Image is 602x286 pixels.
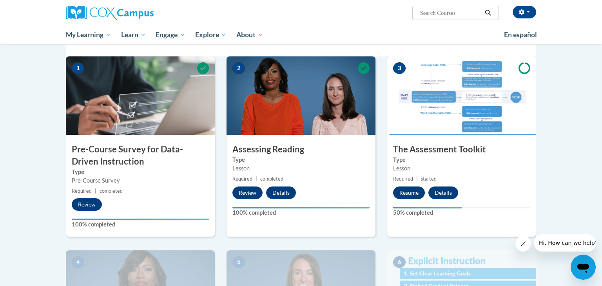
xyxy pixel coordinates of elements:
input: Search Courses [419,8,482,18]
span: 5 [232,256,245,268]
span: Required [72,188,92,194]
div: Lesson [232,164,370,173]
button: Review [72,198,102,211]
span: Learn [121,30,146,40]
span: Required [232,176,252,182]
a: About [232,26,268,44]
span: started [421,176,437,182]
label: Type [393,156,530,164]
button: Details [428,186,458,199]
span: Required [393,176,413,182]
span: completed [260,176,283,182]
span: Engage [156,30,185,40]
a: Cox Campus [66,6,215,20]
span: 3 [393,62,406,74]
span: completed [100,188,123,194]
span: My Learning [66,30,111,40]
div: Your progress [232,207,370,208]
img: Course Image [387,56,536,135]
button: Review [232,186,263,199]
a: Engage [150,26,190,44]
h3: The Assessment Toolkit [387,143,536,156]
button: Account Settings [513,6,536,18]
div: Your progress [393,207,462,208]
button: Search [482,8,494,18]
span: 1 [72,62,84,74]
a: Explore [190,26,232,44]
span: | [256,176,257,182]
span: 6 [393,256,406,268]
label: 100% completed [232,208,370,217]
span: About [236,30,263,40]
div: Main menu [54,26,548,44]
h3: Assessing Reading [227,143,375,156]
span: 2 [232,62,245,74]
span: | [95,188,96,194]
a: En español [499,27,542,43]
img: Course Image [227,56,375,135]
div: Lesson [393,164,530,173]
span: 4 [72,256,84,268]
button: Details [266,186,296,199]
span: En español [504,31,537,39]
span: | [416,176,418,182]
a: Learn [116,26,151,44]
div: Pre-Course Survey [72,176,209,185]
span: Hi. How can we help? [5,5,63,12]
iframe: Button to launch messaging window [571,255,596,280]
div: Your progress [72,219,209,220]
button: Resume [393,186,425,199]
img: Cox Campus [66,6,154,20]
h3: Pre-Course Survey for Data-Driven Instruction [66,143,215,168]
span: Explore [195,30,227,40]
label: Type [72,168,209,176]
img: Course Image [66,56,215,135]
label: 100% completed [72,220,209,229]
label: 50% completed [393,208,530,217]
label: Type [232,156,370,164]
iframe: Message from company [534,234,596,252]
iframe: Close message [515,236,531,252]
a: My Learning [61,26,116,44]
